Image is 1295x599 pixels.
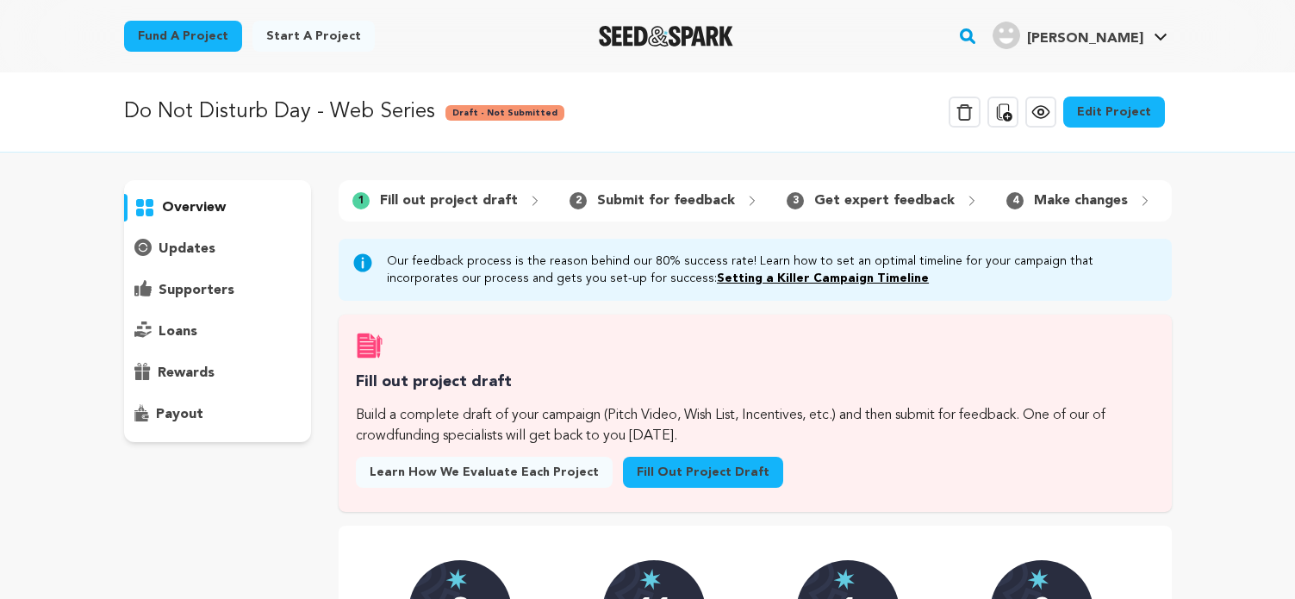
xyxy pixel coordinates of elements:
p: Our feedback process is the reason behind our 80% success rate! Learn how to set an optimal timel... [387,253,1157,287]
span: Draft - Not Submitted [445,105,564,121]
button: payout [124,401,312,428]
a: Setting a Killer Campaign Timeline [717,272,929,284]
span: Bosley G.'s Profile [989,18,1171,54]
button: overview [124,194,312,222]
span: 3 [787,192,804,209]
p: Get expert feedback [814,190,955,211]
span: 2 [570,192,587,209]
p: Build a complete draft of your campaign (Pitch Video, Wish List, Incentives, etc.) and then submi... [356,405,1154,446]
div: Bosley G.'s Profile [993,22,1143,49]
p: loans [159,321,197,342]
span: [PERSON_NAME] [1027,32,1143,46]
a: Learn how we evaluate each project [356,457,613,488]
button: updates [124,235,312,263]
a: Edit Project [1063,97,1165,128]
img: Seed&Spark Logo Dark Mode [599,26,734,47]
a: Bosley G.'s Profile [989,18,1171,49]
p: rewards [158,363,215,384]
p: Submit for feedback [597,190,735,211]
a: Fund a project [124,21,242,52]
a: Start a project [252,21,375,52]
p: updates [159,239,215,259]
p: supporters [159,280,234,301]
button: rewards [124,359,312,387]
span: 4 [1006,192,1024,209]
a: Seed&Spark Homepage [599,26,734,47]
h3: Fill out project draft [356,370,1154,395]
a: Fill out project draft [623,457,783,488]
p: Do Not Disturb Day - Web Series [124,97,435,128]
span: 1 [352,192,370,209]
button: supporters [124,277,312,304]
p: Fill out project draft [380,190,518,211]
p: payout [156,404,203,425]
span: Learn how we evaluate each project [370,464,599,481]
p: overview [162,197,226,218]
p: Make changes [1034,190,1128,211]
button: loans [124,318,312,346]
img: user.png [993,22,1020,49]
